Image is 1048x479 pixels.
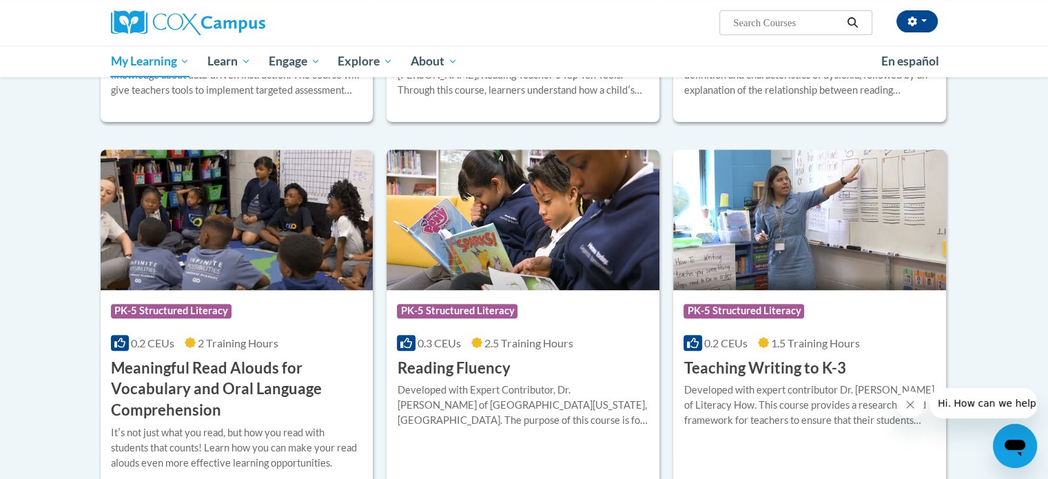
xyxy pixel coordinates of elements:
input: Search Courses [732,14,842,31]
div: Developed with Expert Contributor, Dr. [PERSON_NAME] of [GEOGRAPHIC_DATA][US_STATE], [GEOGRAPHIC_... [397,383,649,428]
span: Hi. How can we help? [8,10,112,21]
img: Course Logo [387,150,659,290]
div: Developed with expert contributor Dr. [PERSON_NAME] of Literacy How. This course provides a resea... [684,383,936,428]
button: Account Settings [896,10,938,32]
span: My Learning [110,53,189,70]
img: Course Logo [673,150,946,290]
iframe: Button to launch messaging window [993,424,1037,468]
span: 0.3 CEUs [418,336,461,349]
h3: Reading Fluency [397,358,510,379]
span: Engage [269,53,320,70]
span: 0.2 CEUs [131,336,174,349]
div: Itʹs not just what you read, but how you read with students that counts! Learn how you can make y... [111,425,363,471]
iframe: Message from company [929,388,1037,418]
span: 0.2 CEUs [704,336,748,349]
a: Learn [198,45,260,77]
img: Course Logo [101,150,373,290]
a: My Learning [102,45,199,77]
span: 2 Training Hours [198,336,278,349]
img: Cox Campus [111,10,265,35]
a: Cox Campus [111,10,373,35]
span: PK-5 Structured Literacy [111,304,232,318]
span: About [411,53,458,70]
span: 2.5 Training Hours [484,336,573,349]
span: 1.5 Training Hours [771,336,860,349]
a: About [402,45,466,77]
span: En español [881,54,939,68]
a: Explore [329,45,402,77]
a: En español [872,47,948,76]
span: Explore [338,53,393,70]
h3: Meaningful Read Alouds for Vocabulary and Oral Language Comprehension [111,358,363,421]
span: Learn [207,53,251,70]
span: PK-5 Structured Literacy [684,304,804,318]
button: Search [842,14,863,31]
span: PK-5 Structured Literacy [397,304,517,318]
h3: Teaching Writing to K-3 [684,358,845,379]
a: Engage [260,45,329,77]
div: Main menu [90,45,958,77]
iframe: Close message [896,391,924,418]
